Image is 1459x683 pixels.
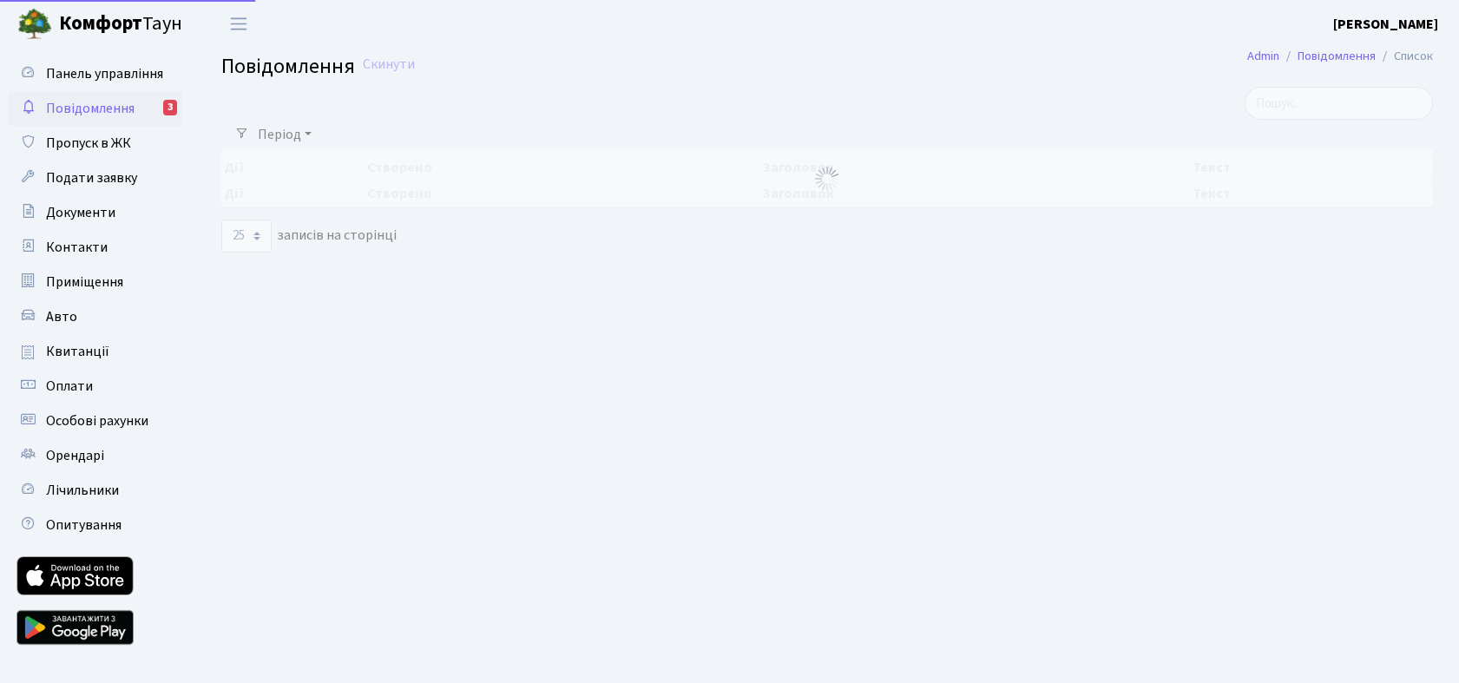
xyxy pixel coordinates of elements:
a: Панель управління [9,56,182,91]
span: Орендарі [46,446,104,465]
li: Список [1376,47,1433,66]
span: Особові рахунки [46,411,148,430]
span: Подати заявку [46,168,137,187]
span: Пропуск в ЖК [46,134,131,153]
span: Лічильники [46,481,119,500]
img: Обробка... [813,165,841,193]
label: записів на сторінці [221,220,397,253]
nav: breadcrumb [1221,38,1459,75]
a: Особові рахунки [9,404,182,438]
a: Приміщення [9,265,182,299]
b: [PERSON_NAME] [1333,15,1438,34]
a: Оплати [9,369,182,404]
img: logo.png [17,7,52,42]
a: [PERSON_NAME] [1333,14,1438,35]
a: Повідомлення [1298,47,1376,65]
a: Опитування [9,508,182,542]
span: Оплати [46,377,93,396]
a: Авто [9,299,182,334]
select: записів на сторінці [221,220,272,253]
span: Панель управління [46,64,163,83]
span: Контакти [46,238,108,257]
input: Пошук... [1245,87,1433,120]
a: Скинути [363,56,415,73]
span: Квитанції [46,342,109,361]
span: Повідомлення [221,51,355,82]
span: Приміщення [46,273,123,292]
button: Переключити навігацію [217,10,260,38]
span: Таун [59,10,182,39]
span: Документи [46,203,115,222]
a: Контакти [9,230,182,265]
a: Квитанції [9,334,182,369]
span: Авто [46,307,77,326]
span: Повідомлення [46,99,135,118]
a: Пропуск в ЖК [9,126,182,161]
span: Опитування [46,516,122,535]
b: Комфорт [59,10,142,37]
a: Admin [1247,47,1279,65]
div: 3 [163,100,177,115]
a: Орендарі [9,438,182,473]
a: Документи [9,195,182,230]
a: Повідомлення3 [9,91,182,126]
a: Подати заявку [9,161,182,195]
a: Лічильники [9,473,182,508]
a: Період [251,120,319,149]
